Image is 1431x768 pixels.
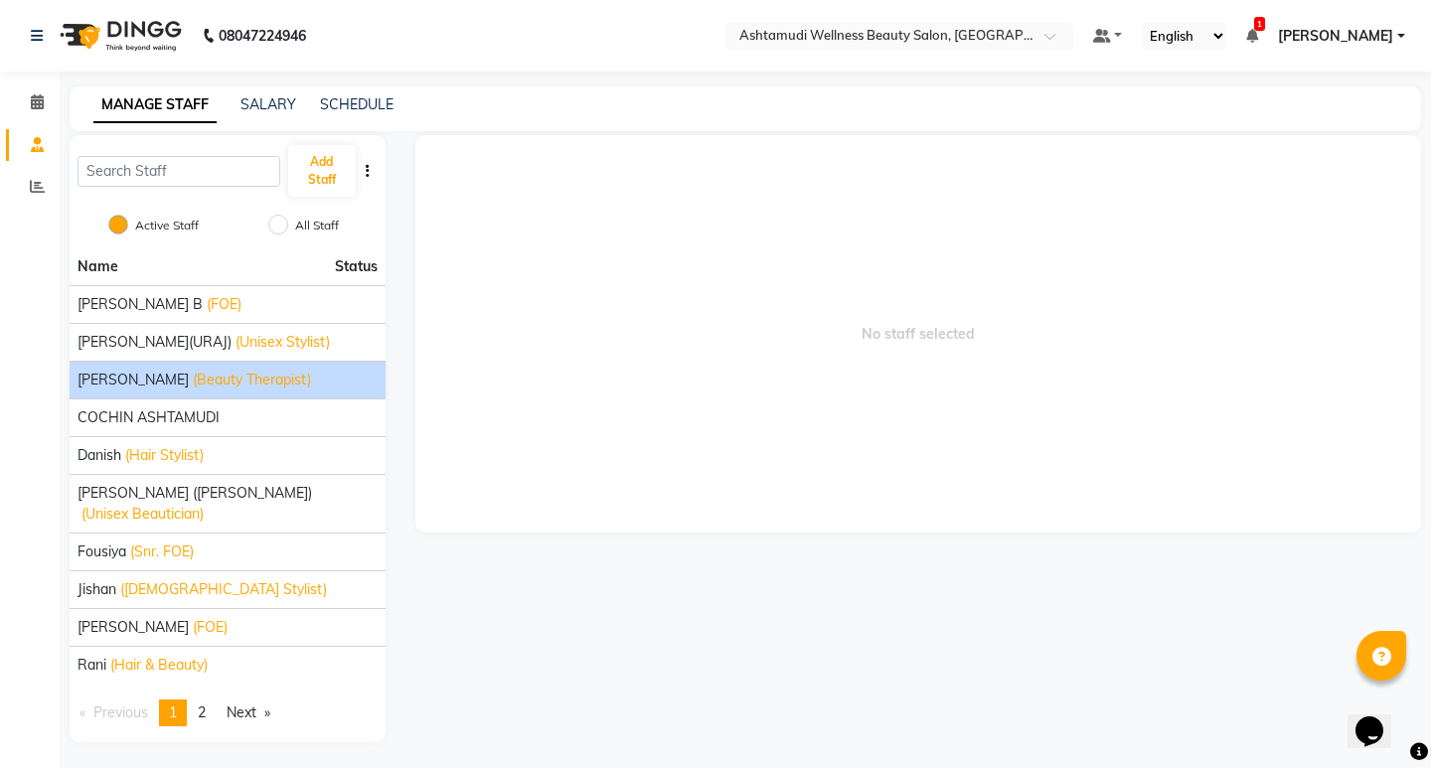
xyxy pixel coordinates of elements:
span: Status [335,256,378,277]
b: 08047224946 [219,8,306,64]
span: [PERSON_NAME] [1278,26,1393,47]
span: (FOE) [207,294,241,315]
span: Rani [78,655,106,676]
span: (Beauty Therapist) [193,370,311,390]
span: Name [78,257,118,275]
span: Previous [93,703,148,721]
a: MANAGE STAFF [93,87,217,123]
span: ([DEMOGRAPHIC_DATA] Stylist) [120,579,327,600]
span: (Snr. FOE) [130,541,194,562]
a: SCHEDULE [320,95,394,113]
nav: Pagination [70,699,386,726]
span: [PERSON_NAME](URAJ) [78,332,232,353]
a: SALARY [240,95,296,113]
span: [PERSON_NAME] [78,370,189,390]
span: 1 [169,703,177,721]
span: Danish [78,445,121,466]
iframe: chat widget [1348,689,1411,748]
span: [PERSON_NAME] ([PERSON_NAME]) [78,483,312,504]
label: All Staff [295,217,339,234]
span: (Hair Stylist) [125,445,204,466]
span: (Hair & Beauty) [110,655,208,676]
span: [PERSON_NAME] B [78,294,203,315]
span: 1 [1254,17,1265,31]
label: Active Staff [135,217,199,234]
span: Jishan [78,579,116,600]
span: [PERSON_NAME] [78,617,189,638]
span: Fousiya [78,541,126,562]
span: (FOE) [193,617,228,638]
span: (Unisex Stylist) [236,332,330,353]
button: Add Staff [288,145,356,197]
a: Next [217,699,280,726]
span: (Unisex Beautician) [81,504,204,525]
span: No staff selected [415,135,1422,533]
span: 2 [198,703,206,721]
a: 1 [1246,27,1258,45]
input: Search Staff [78,156,280,187]
span: COCHIN ASHTAMUDI [78,407,220,428]
img: logo [51,8,187,64]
